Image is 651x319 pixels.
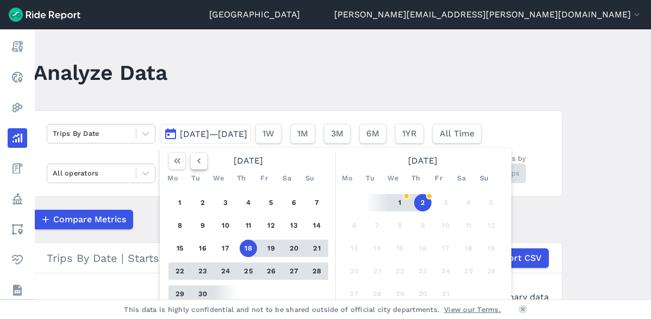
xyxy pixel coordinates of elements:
[297,127,308,140] span: 1M
[391,262,409,280] button: 22
[171,285,189,303] button: 29
[8,159,27,178] a: Fees
[290,124,315,143] button: 1M
[240,262,257,280] button: 25
[171,194,189,211] button: 1
[366,127,379,140] span: 6M
[217,262,234,280] button: 24
[9,8,80,22] img: Ride Report
[414,285,431,303] button: 30
[285,262,303,280] button: 27
[483,262,500,280] button: 26
[430,170,447,187] div: Fr
[233,170,250,187] div: Th
[194,217,211,234] button: 9
[187,170,204,187] div: Tu
[460,240,477,257] button: 18
[160,124,251,143] button: [DATE]—[DATE]
[8,37,27,57] a: Report
[440,127,474,140] span: All Time
[437,217,454,234] button: 10
[437,240,454,257] button: 17
[164,152,333,170] div: [DATE]
[8,98,27,117] a: Heatmaps
[384,170,402,187] div: We
[437,262,454,280] button: 24
[262,217,280,234] button: 12
[414,217,431,234] button: 9
[460,217,477,234] button: 11
[493,252,542,265] span: Export CSV
[33,58,167,87] h1: Analyze Data
[479,291,549,302] div: Preliminary data
[368,285,386,303] button: 28
[209,8,300,21] a: [GEOGRAPHIC_DATA]
[47,248,549,268] div: Trips By Date | Starts
[483,217,500,234] button: 12
[346,217,363,234] button: 6
[437,285,454,303] button: 31
[391,240,409,257] button: 15
[285,194,303,211] button: 6
[210,170,227,187] div: We
[483,194,500,211] button: 5
[346,240,363,257] button: 13
[194,194,211,211] button: 2
[339,152,507,170] div: [DATE]
[33,210,133,229] button: Compare Metrics
[171,217,189,234] button: 8
[391,194,409,211] button: 1
[414,194,431,211] button: 2
[262,240,280,257] button: 19
[255,170,273,187] div: Fr
[346,285,363,303] button: 27
[8,280,27,300] a: Datasets
[414,240,431,257] button: 16
[171,240,189,257] button: 15
[8,189,27,209] a: Policy
[437,194,454,211] button: 3
[402,127,417,140] span: 1YR
[361,170,379,187] div: Tu
[308,262,326,280] button: 28
[308,217,326,234] button: 14
[339,170,356,187] div: Mo
[262,262,280,280] button: 26
[433,124,481,143] button: All Time
[346,262,363,280] button: 20
[194,262,211,280] button: 23
[308,194,326,211] button: 7
[262,194,280,211] button: 5
[331,127,343,140] span: 3M
[262,127,274,140] span: 1W
[407,170,424,187] div: Th
[460,262,477,280] button: 25
[240,194,257,211] button: 4
[217,240,234,257] button: 17
[359,124,386,143] button: 6M
[324,124,350,143] button: 3M
[460,194,477,211] button: 4
[308,240,326,257] button: 21
[453,170,470,187] div: Sa
[444,304,501,315] a: View our Terms.
[391,285,409,303] button: 29
[8,220,27,239] a: Areas
[255,124,281,143] button: 1W
[164,170,181,187] div: Mo
[483,240,500,257] button: 19
[217,217,234,234] button: 10
[8,128,27,148] a: Analyze
[180,129,247,139] span: [DATE]—[DATE]
[414,262,431,280] button: 23
[334,8,642,21] button: [PERSON_NAME][EMAIL_ADDRESS][PERSON_NAME][DOMAIN_NAME]
[368,217,386,234] button: 7
[8,250,27,270] a: Health
[240,217,257,234] button: 11
[53,213,126,226] span: Compare Metrics
[475,170,493,187] div: Su
[301,170,318,187] div: Su
[368,262,386,280] button: 21
[240,240,257,257] button: 18
[194,240,211,257] button: 16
